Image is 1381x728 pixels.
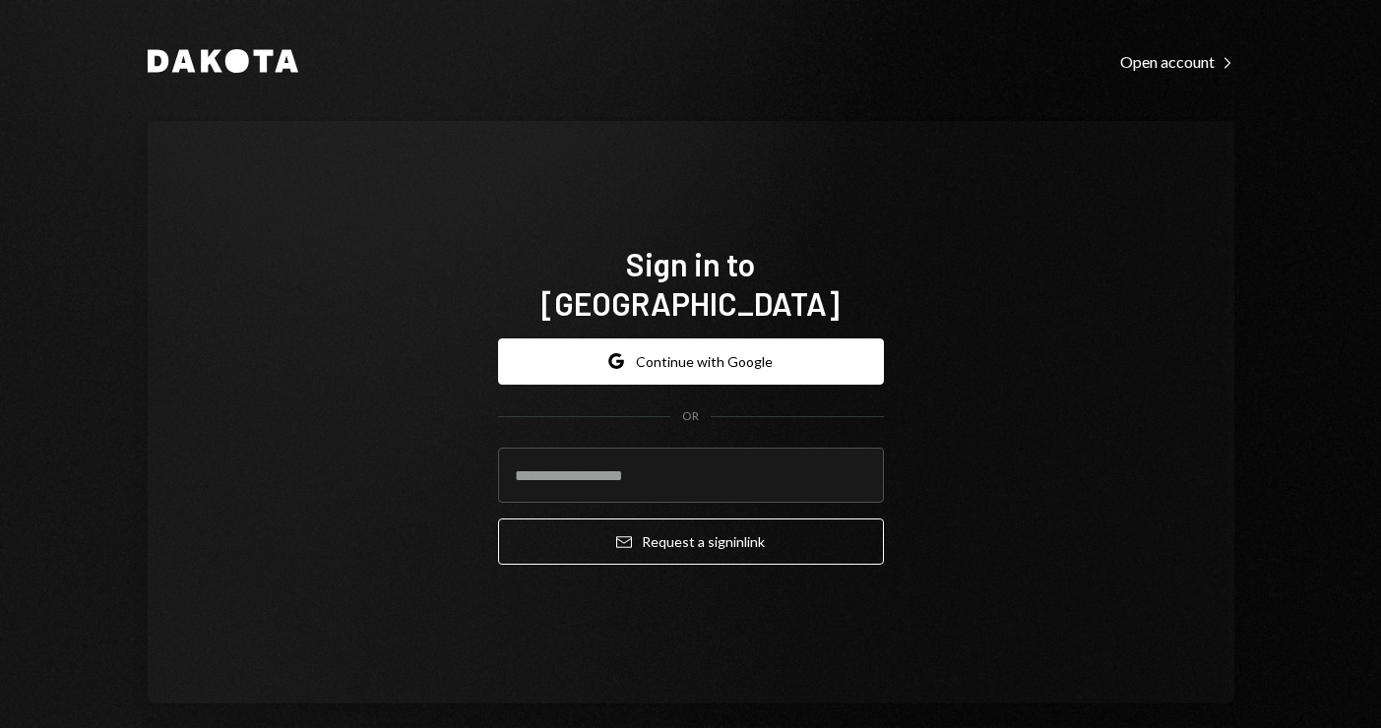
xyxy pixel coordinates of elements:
div: OR [682,408,699,425]
div: Open account [1120,52,1234,72]
h1: Sign in to [GEOGRAPHIC_DATA] [498,244,884,323]
button: Request a signinlink [498,518,884,565]
a: Open account [1120,50,1234,72]
button: Continue with Google [498,338,884,385]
